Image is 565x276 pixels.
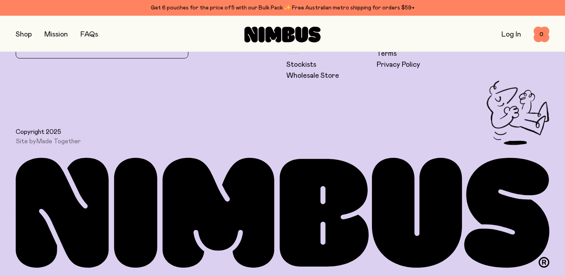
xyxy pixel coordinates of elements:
a: Mission [44,31,68,38]
span: Site by [16,137,81,145]
a: FAQs [80,31,98,38]
a: Log In [501,31,521,38]
span: Copyright 2025 [16,128,61,136]
a: Wholesale Store [286,71,339,80]
a: Stockists [286,60,316,69]
a: Terms [377,49,397,58]
a: Made Together [36,138,81,144]
div: Get 6 pouches for the price of 5 with our Bulk Pack ✨ Free Australian metro shipping for orders $59+ [16,3,549,13]
button: 0 [534,27,549,42]
a: Privacy Policy [377,60,420,69]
